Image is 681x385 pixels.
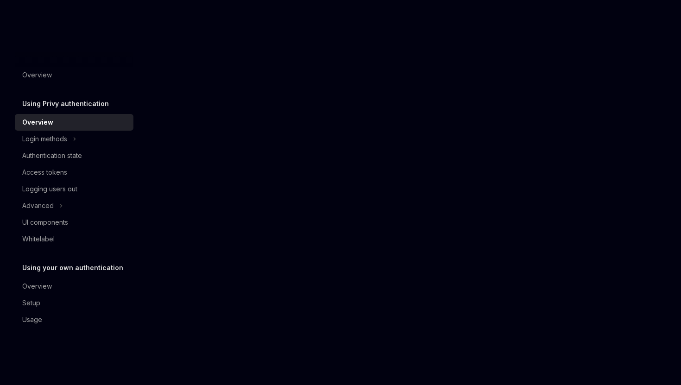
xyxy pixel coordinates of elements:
div: Setup [22,297,40,309]
a: Overview [15,114,133,131]
a: Setup [15,295,133,311]
a: Logging users out [15,181,133,197]
div: Overview [22,117,53,128]
div: Usage [22,314,42,325]
a: Authentication state [15,147,133,164]
div: Logging users out [22,183,77,195]
a: Overview [15,67,133,83]
div: UI components [22,217,68,228]
a: Whitelabel [15,231,133,247]
a: Usage [15,311,133,328]
div: Advanced [22,200,54,211]
a: UI components [15,214,133,231]
div: Authentication state [22,150,82,161]
div: Whitelabel [22,234,55,245]
a: Access tokens [15,164,133,181]
h5: Using your own authentication [22,262,123,273]
div: Access tokens [22,167,67,178]
div: Login methods [22,133,67,145]
div: Overview [22,281,52,292]
div: Overview [22,69,52,81]
h5: Using Privy authentication [22,98,109,109]
a: Overview [15,278,133,295]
